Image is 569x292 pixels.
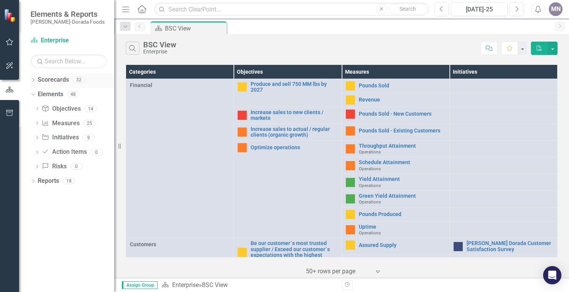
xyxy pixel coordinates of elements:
small: [PERSON_NAME]-Dorada Foods [30,19,105,25]
img: Warning [238,143,247,152]
div: 14 [85,105,97,112]
div: BSC View [143,40,176,49]
div: 0 [70,163,83,170]
a: Pounds Sold [359,83,446,89]
div: 0 [91,149,103,155]
div: BSC View [165,24,225,33]
div: 9 [83,134,95,141]
button: Search [389,4,427,15]
img: Warning [346,161,355,170]
div: » [161,281,336,290]
td: Double-Click to Edit Right Click for Context Menu [342,124,449,140]
a: Optimize operations [251,145,337,150]
div: 32 [73,77,85,83]
a: Enterprise [30,36,107,45]
td: Double-Click to Edit Right Click for Context Menu [342,238,449,255]
img: Caution [346,210,355,219]
button: MN [549,2,563,16]
input: Search ClearPoint... [154,3,429,16]
a: Pounds Produced [359,211,446,217]
img: No Information [454,242,463,251]
a: Increase sales to actual / regular clients (organic growth) [251,126,337,138]
div: BSC View [202,281,228,289]
img: Caution [238,248,247,257]
a: Elements [38,90,63,99]
a: Schedule Attainment [359,160,446,165]
div: 25 [83,120,96,126]
img: Caution [346,81,355,90]
span: Elements & Reports [30,10,105,19]
a: Green Yield Attainment [359,193,446,199]
span: Customers [130,240,230,248]
span: Operations [359,166,381,171]
a: Initiatives [42,133,78,142]
a: [PERSON_NAME] Dorada Customer Satisfaction Survey [467,240,553,252]
img: Caution [346,240,355,250]
a: Assured Supply [359,242,446,248]
span: Financial [130,81,230,89]
img: Below Plan [346,110,355,119]
a: Risks [42,162,66,171]
a: Uptime [359,224,446,230]
div: 48 [67,91,79,98]
a: Action Items [42,148,86,156]
a: Objectives [42,105,80,113]
img: ClearPoint Strategy [4,8,17,22]
span: Operations [359,183,381,188]
img: Warning [346,225,355,234]
a: Reports [38,177,59,186]
div: [DATE]-25 [454,5,505,14]
a: Scorecards [38,76,69,84]
a: Enterprise [172,281,199,289]
div: 18 [63,178,75,184]
span: Operations [359,149,381,155]
input: Search Below... [30,55,107,68]
a: Revenue [359,97,446,103]
td: Double-Click to Edit Right Click for Context Menu [342,107,449,124]
img: Warning [238,127,247,137]
a: Pounds Sold - Existing Customers [359,128,446,134]
img: Warning [346,126,355,136]
img: Warning [346,144,355,153]
a: Produce and sell 750 MM lbs by 2027 [251,81,337,93]
div: Enterprise [143,49,176,55]
span: Assign Group [122,281,158,289]
span: Search [400,6,416,12]
img: Below Plan [238,111,247,120]
a: Throughput Attainment [359,143,446,149]
a: Yield Attainment [359,176,446,182]
span: Operations [359,199,381,205]
img: Above Target [346,194,355,203]
div: Open Intercom Messenger [543,266,561,284]
a: Pounds Sold - New Customers [359,111,446,117]
a: Increase sales to new clients / markets [251,110,337,121]
a: Be our customer´s most trusted supplier / Exceed our customer´s expectations with the highest qua... [251,240,337,264]
button: [DATE]-25 [451,2,508,16]
img: Caution [238,82,247,92]
img: Above Target [346,178,355,187]
span: Operations [359,230,381,236]
td: Double-Click to Edit Right Click for Context Menu [342,79,449,93]
a: Measures [42,119,79,128]
img: Caution [346,95,355,105]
